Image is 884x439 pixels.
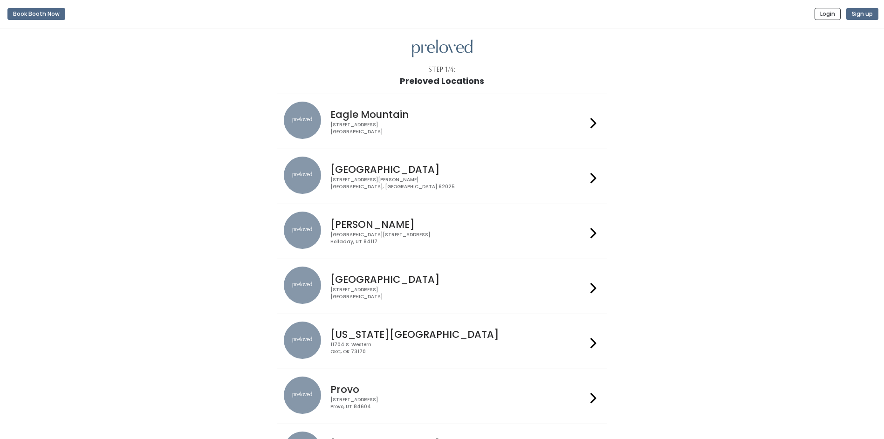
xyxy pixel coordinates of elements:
[330,274,587,285] h4: [GEOGRAPHIC_DATA]
[284,322,600,361] a: preloved location [US_STATE][GEOGRAPHIC_DATA] 11704 S. WesternOKC, OK 73170
[330,384,587,395] h4: Provo
[428,65,456,75] div: Step 1/4:
[284,212,600,251] a: preloved location [PERSON_NAME] [GEOGRAPHIC_DATA][STREET_ADDRESS]Holladay, UT 84117
[412,40,473,58] img: preloved logo
[330,287,587,300] div: [STREET_ADDRESS] [GEOGRAPHIC_DATA]
[284,157,321,194] img: preloved location
[284,377,321,414] img: preloved location
[330,397,587,410] div: [STREET_ADDRESS] Provo, UT 84604
[7,4,65,24] a: Book Booth Now
[284,102,600,141] a: preloved location Eagle Mountain [STREET_ADDRESS][GEOGRAPHIC_DATA]
[330,342,587,355] div: 11704 S. Western OKC, OK 73170
[284,212,321,249] img: preloved location
[284,322,321,359] img: preloved location
[330,177,587,190] div: [STREET_ADDRESS][PERSON_NAME] [GEOGRAPHIC_DATA], [GEOGRAPHIC_DATA] 62025
[284,267,321,304] img: preloved location
[284,157,600,196] a: preloved location [GEOGRAPHIC_DATA] [STREET_ADDRESS][PERSON_NAME][GEOGRAPHIC_DATA], [GEOGRAPHIC_D...
[846,8,878,20] button: Sign up
[7,8,65,20] button: Book Booth Now
[284,267,600,306] a: preloved location [GEOGRAPHIC_DATA] [STREET_ADDRESS][GEOGRAPHIC_DATA]
[284,377,600,416] a: preloved location Provo [STREET_ADDRESS]Provo, UT 84604
[330,109,587,120] h4: Eagle Mountain
[330,219,587,230] h4: [PERSON_NAME]
[330,232,587,245] div: [GEOGRAPHIC_DATA][STREET_ADDRESS] Holladay, UT 84117
[330,329,587,340] h4: [US_STATE][GEOGRAPHIC_DATA]
[815,8,841,20] button: Login
[284,102,321,139] img: preloved location
[330,122,587,135] div: [STREET_ADDRESS] [GEOGRAPHIC_DATA]
[330,164,587,175] h4: [GEOGRAPHIC_DATA]
[400,76,484,86] h1: Preloved Locations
